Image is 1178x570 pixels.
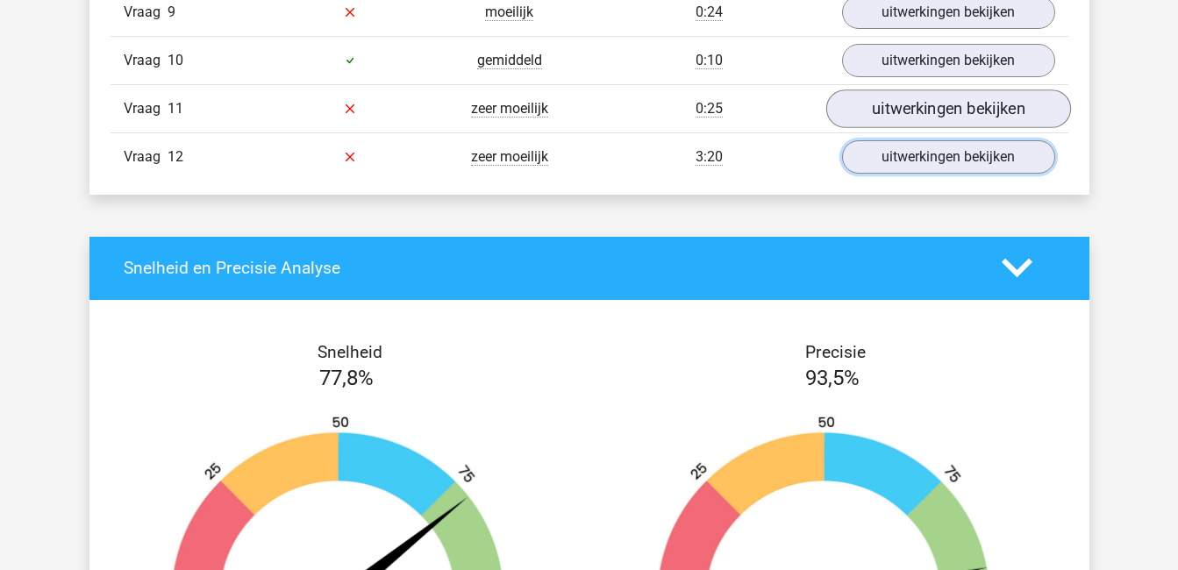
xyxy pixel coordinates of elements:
[610,342,1062,362] h4: Precisie
[842,140,1055,174] a: uitwerkingen bekijken
[124,146,168,167] span: Vraag
[124,98,168,119] span: Vraag
[805,366,860,390] span: 93,5%
[168,4,175,20] span: 9
[124,50,168,71] span: Vraag
[696,100,723,118] span: 0:25
[696,148,723,166] span: 3:20
[825,89,1070,128] a: uitwerkingen bekijken
[696,4,723,21] span: 0:24
[842,44,1055,77] a: uitwerkingen bekijken
[168,148,183,165] span: 12
[471,100,548,118] span: zeer moeilijk
[471,148,548,166] span: zeer moeilijk
[477,52,542,69] span: gemiddeld
[485,4,533,21] span: moeilijk
[124,2,168,23] span: Vraag
[124,342,576,362] h4: Snelheid
[319,366,374,390] span: 77,8%
[168,100,183,117] span: 11
[168,52,183,68] span: 10
[124,258,975,278] h4: Snelheid en Precisie Analyse
[696,52,723,69] span: 0:10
